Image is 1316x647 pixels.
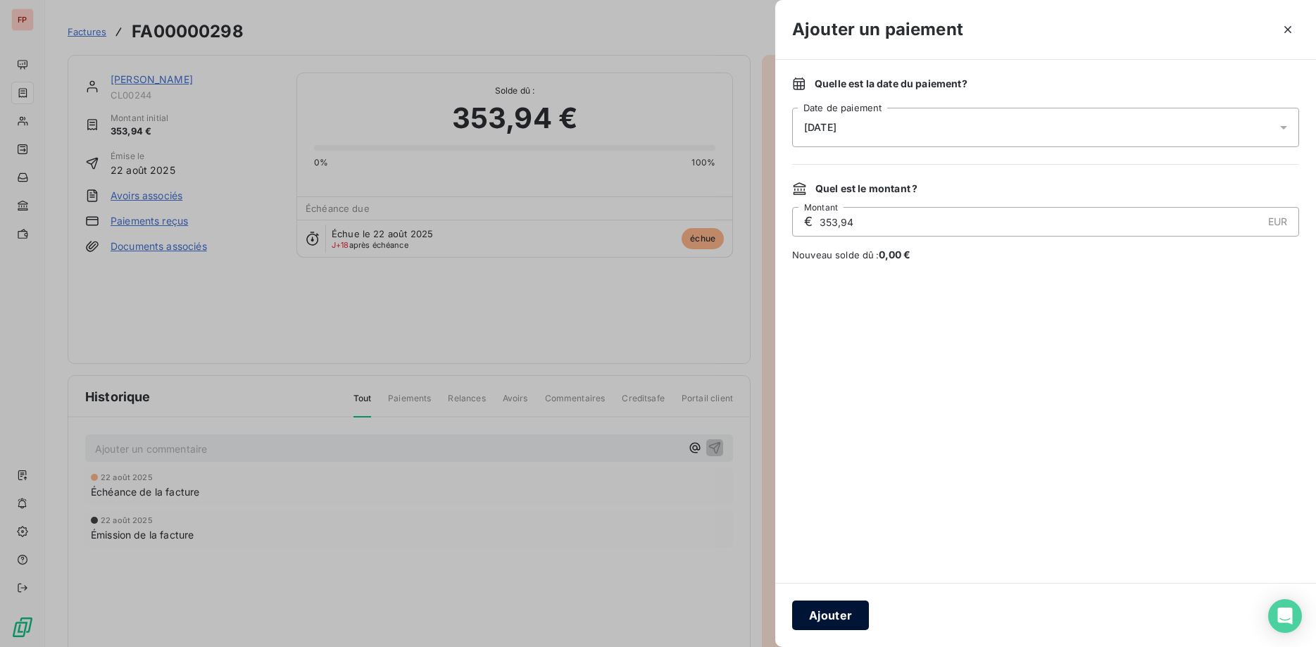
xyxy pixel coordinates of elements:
span: 0,00 € [879,249,911,260]
span: Nouveau solde dû : [792,248,1299,262]
div: Open Intercom Messenger [1268,599,1302,633]
h3: Ajouter un paiement [792,17,963,42]
span: Quelle est la date du paiement ? [815,77,967,91]
span: [DATE] [804,122,836,133]
span: Quel est le montant ? [815,182,917,196]
button: Ajouter [792,601,869,630]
